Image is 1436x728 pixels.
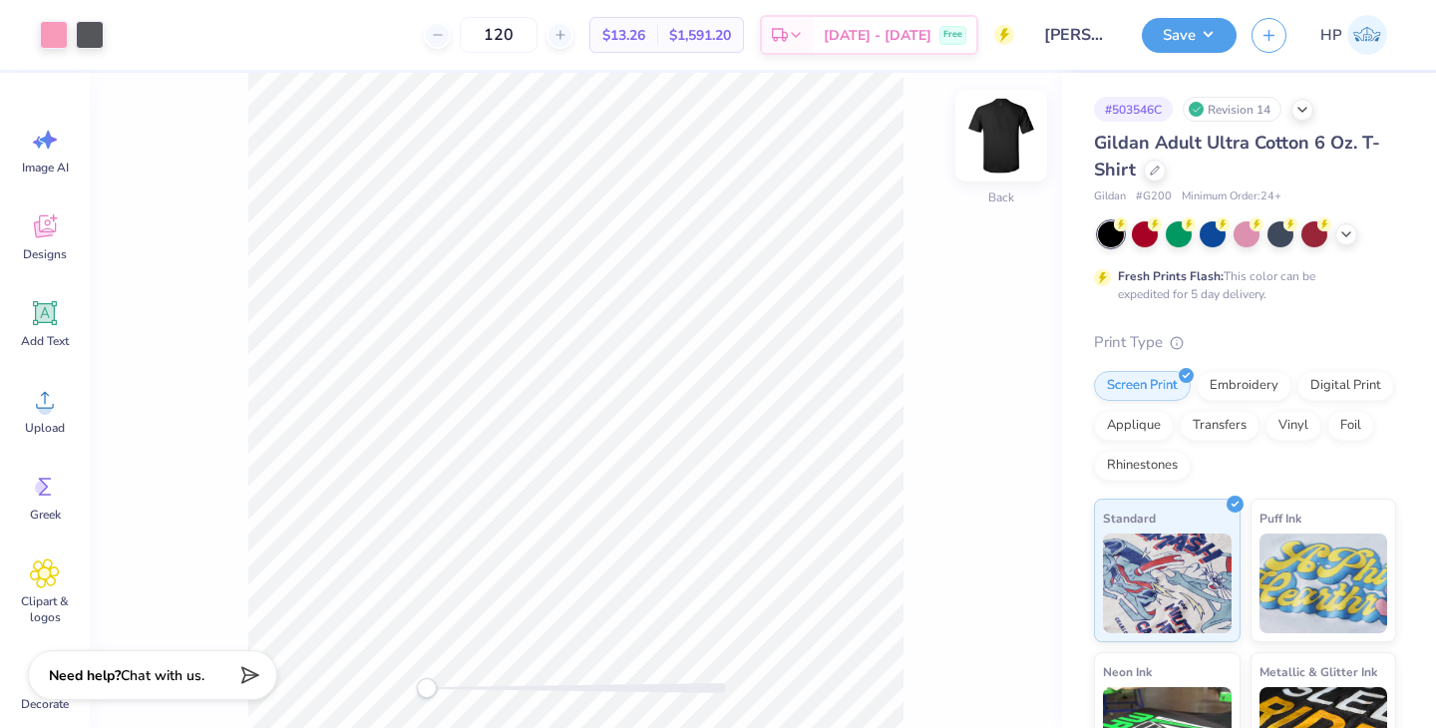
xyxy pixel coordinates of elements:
span: Chat with us. [121,666,204,685]
span: Decorate [21,696,69,712]
button: Save [1142,18,1237,53]
div: Accessibility label [417,678,437,698]
div: # 503546C [1094,97,1173,122]
img: Standard [1103,534,1232,633]
div: Screen Print [1094,371,1191,401]
span: Metallic & Glitter Ink [1259,661,1377,682]
span: HP [1320,24,1342,47]
span: Clipart & logos [12,593,78,625]
span: Minimum Order: 24 + [1182,188,1281,205]
span: Add Text [21,333,69,349]
div: Digital Print [1297,371,1394,401]
div: Vinyl [1265,411,1321,441]
img: Puff Ink [1259,534,1388,633]
img: Back [961,96,1041,176]
div: Foil [1327,411,1374,441]
div: This color can be expedited for 5 day delivery. [1118,267,1363,303]
span: Gildan [1094,188,1126,205]
span: # G200 [1136,188,1172,205]
span: [DATE] - [DATE] [824,25,931,46]
span: $13.26 [602,25,645,46]
div: Revision 14 [1183,97,1281,122]
strong: Need help? [49,666,121,685]
input: Untitled Design [1029,15,1127,55]
img: Hannah Pettit [1347,15,1387,55]
span: Free [943,28,962,42]
div: Transfers [1180,411,1259,441]
span: Designs [23,246,67,262]
div: Print Type [1094,331,1396,354]
a: HP [1311,15,1396,55]
span: Upload [25,420,65,436]
strong: Fresh Prints Flash: [1118,268,1224,284]
div: Rhinestones [1094,451,1191,481]
div: Embroidery [1197,371,1291,401]
span: Greek [30,507,61,523]
input: – – [460,17,538,53]
span: $1,591.20 [669,25,731,46]
div: Applique [1094,411,1174,441]
span: Image AI [22,160,69,176]
span: Neon Ink [1103,661,1152,682]
div: Back [988,188,1014,206]
span: Puff Ink [1259,508,1301,529]
span: Gildan Adult Ultra Cotton 6 Oz. T-Shirt [1094,131,1380,182]
span: Standard [1103,508,1156,529]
